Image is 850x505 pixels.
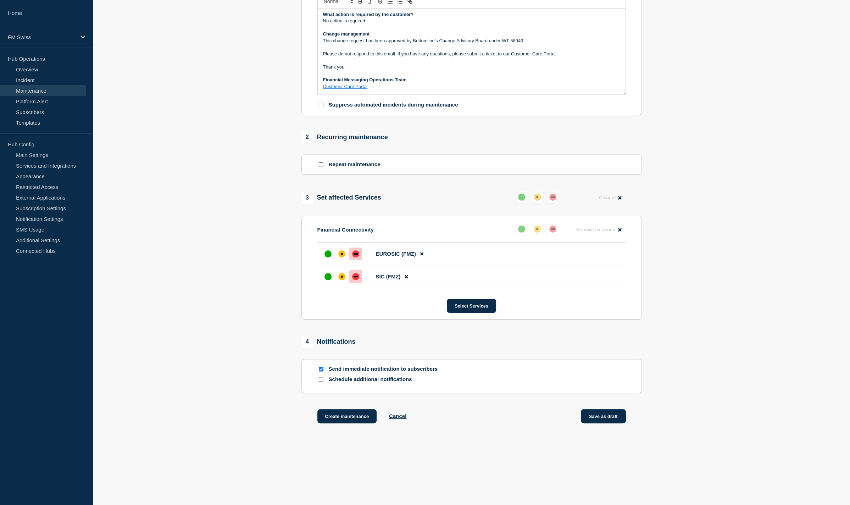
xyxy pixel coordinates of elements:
p: Thank you. [323,64,620,70]
button: down [546,191,559,203]
p: Send immediate notification to subscribers [329,366,442,373]
div: down [549,226,556,233]
input: Suppress automated incidents during maintenance [319,103,323,107]
span: EUROSIC (FMZ) [376,251,416,257]
div: down [352,273,359,280]
div: affected [338,273,345,280]
div: Set affected Services [301,192,381,204]
input: Schedule additional notifications [319,377,323,382]
p: Financial Connectivity [317,227,374,233]
input: Send immediate notification to subscribers [319,367,323,371]
button: Remove the group [572,223,626,237]
button: Clear all [595,191,626,205]
span: SIC (FMZ) [376,273,401,279]
div: affected [534,226,541,233]
a: Customer Care Portal [323,84,368,89]
button: Cancel [389,413,406,419]
p: Repeat maintenance [329,161,380,168]
input: Repeat maintenance [319,162,323,167]
div: affected [534,194,541,201]
div: up [324,250,332,257]
div: Recurring maintenance [301,131,388,143]
p: This change request has been approved by Bottomline’s Change Advisory Board under WT-58949. [323,38,620,44]
div: up [518,194,525,201]
div: affected [338,250,345,257]
p: Schedule additional notifications [329,376,442,383]
button: Select Services [447,299,496,313]
strong: Financial Messaging Operations Team [323,77,407,82]
div: up [324,273,332,280]
p: No action is required [323,18,620,24]
button: Save as draft [581,409,626,423]
button: affected [531,191,544,203]
strong: What action is required by the customer? [323,12,414,17]
div: down [549,194,556,201]
button: Create maintenance [317,409,377,423]
span: Remove the group [576,227,615,232]
div: Message [318,9,626,94]
p: FM Swiss [8,34,76,40]
div: Notifications [301,336,356,348]
div: up [518,226,525,233]
p: Suppress automated incidents during maintenance [329,102,458,108]
span: 2 [301,131,313,143]
span: 3 [301,192,313,204]
strong: Change management [323,31,370,37]
span: 4 [301,336,313,348]
button: affected [531,223,544,235]
button: up [515,223,528,235]
div: down [352,250,359,257]
button: down [546,223,559,235]
p: Please do not respond to this email. If you have any questions, please submit a ticket to our Cus... [323,51,620,57]
button: up [515,191,528,203]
